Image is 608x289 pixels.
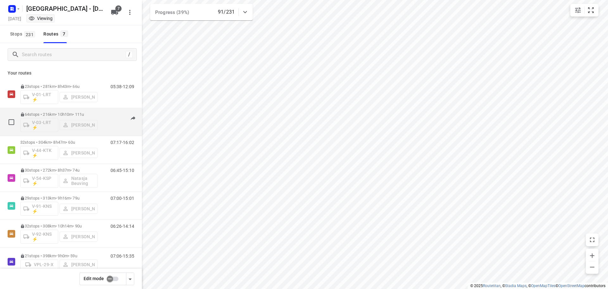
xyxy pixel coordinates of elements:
[111,84,134,89] p: 05:38-12:09
[127,112,139,125] button: Send to driver
[115,5,122,12] span: 7
[570,4,598,16] div: small contained button group
[84,276,104,281] span: Edit mode
[558,284,585,288] a: OpenStreetMap
[10,30,37,38] span: Stops
[126,51,133,58] div: /
[111,168,134,173] p: 06:45-15:10
[585,4,597,16] button: Fit zoom
[505,284,527,288] a: Stadia Maps
[483,284,501,288] a: Routetitan
[24,31,35,37] span: 231
[20,140,98,145] p: 32 stops • 304km • 8h47m • 60u
[126,275,134,283] div: Driver app settings
[108,6,121,19] button: 7
[572,4,584,16] button: Map settings
[22,50,126,60] input: Search routes
[155,10,189,15] span: Progress (39%)
[60,30,68,37] span: 7
[43,30,70,38] div: Routes
[218,8,235,16] p: 91/231
[470,284,605,288] li: © 2025 , © , © © contributors
[111,140,134,145] p: 07:17-16:02
[123,6,136,19] button: More
[28,15,53,22] div: You are currently in view mode. To make any changes, go to edit project.
[20,112,98,117] p: 64 stops • 216km • 10h10m • 111u
[531,284,555,288] a: OpenMapTiles
[111,224,134,229] p: 06:26-14:14
[111,253,134,259] p: 07:06-15:35
[20,224,98,228] p: 32 stops • 308km • 10h14m • 90u
[8,70,134,76] p: Your routes
[111,196,134,201] p: 07:00-15:01
[20,84,98,89] p: 23 stops • 281km • 8h43m • 66u
[20,168,98,173] p: 30 stops • 272km • 8h37m • 74u
[150,4,253,20] div: Progress (39%)91/231
[20,253,98,258] p: 21 stops • 398km • 9h0m • 59u
[20,196,98,200] p: 29 stops • 313km • 9h16m • 79u
[5,116,18,128] span: Select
